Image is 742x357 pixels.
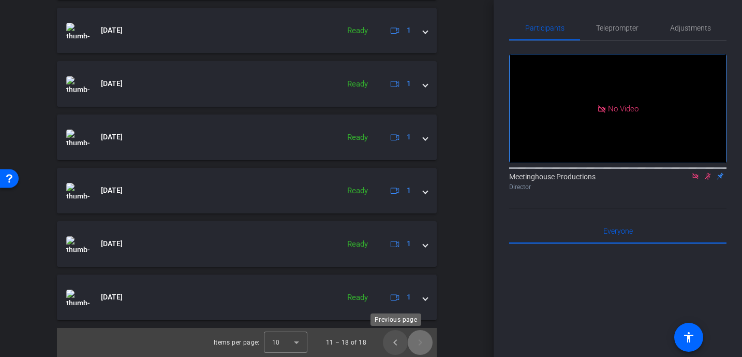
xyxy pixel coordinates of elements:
span: 1 [407,185,411,196]
div: Ready [342,78,373,90]
mat-expansion-panel-header: thumb-nail[DATE]Ready1 [57,115,437,160]
span: Teleprompter [596,24,639,32]
mat-expansion-panel-header: thumb-nail[DATE]Ready1 [57,61,437,107]
mat-expansion-panel-header: thumb-nail[DATE]Ready1 [57,8,437,53]
div: Director [509,182,726,192]
span: [DATE] [101,292,123,303]
div: Ready [342,132,373,144]
button: Previous page [383,330,408,355]
div: Ready [342,238,373,250]
img: thumb-nail [66,76,90,92]
span: [DATE] [101,132,123,142]
span: [DATE] [101,185,123,196]
button: Next page [408,330,433,355]
mat-expansion-panel-header: thumb-nail[DATE]Ready1 [57,221,437,267]
span: [DATE] [101,238,123,249]
div: Previous page [370,313,421,326]
img: thumb-nail [66,130,90,145]
img: thumb-nail [66,23,90,38]
span: 1 [407,238,411,249]
span: 1 [407,132,411,142]
span: Participants [525,24,565,32]
mat-icon: accessibility [682,331,695,344]
img: thumb-nail [66,236,90,252]
span: 1 [407,292,411,303]
span: Everyone [603,227,633,235]
mat-expansion-panel-header: thumb-nail[DATE]Ready1 [57,275,437,320]
span: [DATE] [101,78,123,89]
img: thumb-nail [66,290,90,305]
div: Meetinghouse Productions [509,172,726,192]
mat-expansion-panel-header: thumb-nail[DATE]Ready1 [57,168,437,213]
span: No Video [608,104,639,113]
div: 11 – 18 of 18 [326,337,366,348]
div: Ready [342,185,373,197]
span: [DATE] [101,25,123,36]
span: Adjustments [670,24,711,32]
div: Items per page: [214,337,260,348]
img: thumb-nail [66,183,90,198]
span: 1 [407,78,411,89]
span: 1 [407,25,411,36]
div: Ready [342,292,373,304]
div: Ready [342,25,373,37]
